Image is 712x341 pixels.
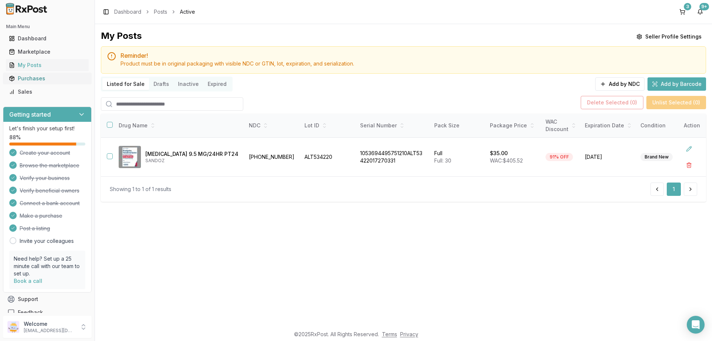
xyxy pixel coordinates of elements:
span: Full: 30 [434,157,451,164]
a: Marketplace [6,45,89,58]
a: Book a call [14,278,42,284]
button: Feedback [3,306,92,319]
div: 9+ [699,3,709,10]
p: [MEDICAL_DATA] 9.5 MG/24HR PT24 [145,150,238,158]
p: SANDOZ [145,158,238,164]
span: Feedback [18,309,43,316]
h2: Main Menu [6,24,89,30]
h3: Getting started [9,110,51,119]
td: 1053694495751210ALT53422017270331 [356,138,430,177]
div: 3 [684,3,691,10]
div: My Posts [9,61,86,69]
span: [DATE] [585,153,632,161]
span: Connect a bank account [20,200,80,207]
button: 1 [667,183,681,196]
img: RxPost Logo [3,3,50,15]
a: Posts [154,8,167,16]
p: Need help? Set up a 25 minute call with our team to set up. [14,255,81,277]
span: Make a purchase [20,212,62,220]
img: User avatar [7,321,19,333]
button: Inactive [174,78,203,90]
div: Package Price [490,122,537,129]
img: Rivastigmine 9.5 MG/24HR PT24 [119,146,141,168]
button: Delete [682,158,696,172]
button: 3 [676,6,688,18]
span: Post a listing [20,225,50,232]
button: Listed for Sale [102,78,149,90]
a: Dashboard [114,8,141,16]
div: Product must be in original packaging with visible NDC or GTIN, lot, expiration, and serialization. [121,60,700,67]
button: 9+ [694,6,706,18]
button: Add by Barcode [647,77,706,91]
span: Create your account [20,149,70,157]
div: Brand New [640,153,673,161]
p: [EMAIL_ADDRESS][DOMAIN_NAME] [24,328,75,334]
h5: Reminder! [121,53,700,58]
a: My Posts [6,58,89,72]
button: Seller Profile Settings [632,30,706,43]
th: Action [678,114,706,138]
button: Edit [682,142,696,156]
button: Expired [203,78,231,90]
nav: breadcrumb [114,8,195,16]
a: Terms [382,331,397,337]
div: Marketplace [9,48,86,56]
p: Let's finish your setup first! [9,125,85,132]
td: [PHONE_NUMBER] [244,138,300,177]
div: Open Intercom Messenger [687,316,705,334]
a: Dashboard [6,32,89,45]
td: Full [430,138,485,177]
div: 91% OFF [545,153,573,161]
div: My Posts [101,30,142,43]
a: Privacy [400,331,418,337]
div: Drug Name [119,122,238,129]
div: Lot ID [304,122,351,129]
div: Dashboard [9,35,86,42]
button: Drafts [149,78,174,90]
button: Marketplace [3,46,92,58]
div: WAC Discount [545,118,576,133]
span: Verify your business [20,174,70,182]
span: WAC: $405.52 [490,157,523,164]
p: $35.00 [490,150,508,157]
a: Purchases [6,72,89,85]
button: Support [3,292,92,306]
th: Condition [636,114,692,138]
p: Welcome [24,320,75,328]
button: Add by NDC [595,77,645,91]
button: Dashboard [3,33,92,44]
a: Sales [6,85,89,98]
div: Showing 1 to 1 of 1 results [110,185,171,193]
span: Verify beneficial owners [20,187,79,194]
span: Active [180,8,195,16]
th: Pack Size [430,114,485,138]
button: My Posts [3,59,92,71]
div: Purchases [9,75,86,82]
div: Expiration Date [585,122,632,129]
span: Browse the marketplace [20,162,79,169]
a: Invite your colleagues [20,237,74,245]
button: Purchases [3,73,92,84]
div: Serial Number [360,122,425,129]
div: NDC [249,122,296,129]
div: Sales [9,88,86,96]
span: 88 % [9,134,21,141]
td: ALT534220 [300,138,356,177]
button: Sales [3,86,92,98]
